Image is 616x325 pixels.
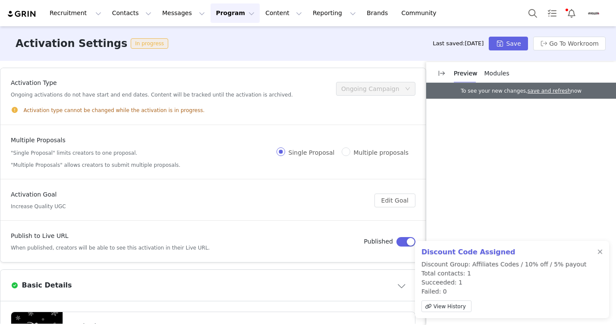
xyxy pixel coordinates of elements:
h5: Ongoing activations do not have start and end dates. Content will be tracked until the activation... [11,91,293,99]
button: Content [260,3,307,23]
button: Reporting [308,3,361,23]
a: save and refresh [528,88,571,94]
h4: Activation Goal [11,190,66,199]
a: Community [396,3,446,23]
span: [DATE] [465,40,484,47]
button: Contacts [107,3,157,23]
span: Single Proposal [285,149,338,156]
h4: Activation Type [11,78,293,87]
span: In progress [131,38,168,49]
h3: Activation Settings [16,36,127,51]
a: Tasks [543,3,562,23]
h4: Multiple Proposals [11,136,180,145]
h4: Published [364,237,393,246]
span: Last saved: [433,40,484,47]
button: Save [489,37,528,50]
a: View History [421,300,471,312]
h3: Basic Details [19,280,72,291]
span: Activation type cannot be changed while the activation is in progress. [24,106,205,114]
img: d1c51b8f-0dea-40ec-a327-9405991b167f.png [587,6,600,20]
span: View History [434,303,466,310]
span: Modules [484,70,509,77]
button: Close module [389,278,415,292]
h2: Discount Code Assigned [421,247,587,257]
button: Recruitment [44,3,107,23]
p: Preview [454,69,478,78]
div: Ongoing Campaign [341,82,399,95]
button: Go To Workroom [533,37,606,50]
h5: Increase Quality UGC [11,203,66,210]
h5: "Multiple Proposals" allows creators to submit multiple proposals. [11,161,180,169]
h4: Publish to Live URL [11,231,210,241]
button: Edit Goal [374,194,415,207]
h5: "Single Proposal" limits creators to one proposal. [11,149,180,157]
span: To see your new changes, [461,88,528,94]
button: Program [211,3,260,23]
button: Search [523,3,542,23]
span: now [571,88,581,94]
img: grin logo [7,10,37,18]
a: Brands [361,3,396,23]
button: Profile [581,6,609,20]
p: Discount Group: Affiliates Codes / 10% off / 5% payout Total contacts: 1 Succeeded: 1 Failed: 0 [421,260,587,316]
h5: When published, creators will be able to see this activation in their Live URL. [11,244,210,252]
button: Messages [157,3,210,23]
i: icon: down [405,86,410,92]
button: Notifications [562,3,581,23]
span: Multiple proposals [350,149,412,156]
